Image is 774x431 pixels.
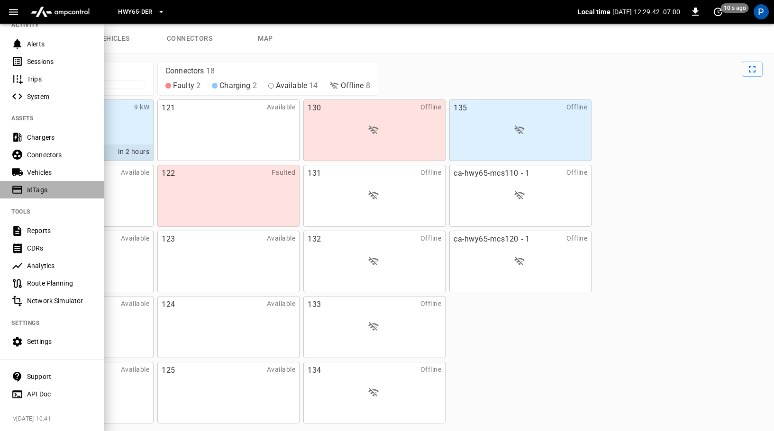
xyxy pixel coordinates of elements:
[27,243,93,253] div: CDRs
[754,4,769,19] div: profile-icon
[27,389,93,399] div: API Doc
[578,7,610,17] p: Local time
[27,168,93,177] div: Vehicles
[27,133,93,142] div: Chargers
[27,150,93,160] div: Connectors
[27,57,93,66] div: Sessions
[721,3,749,13] span: 10 s ago
[13,414,97,424] span: v [DATE] 10:41
[27,337,93,346] div: Settings
[118,7,152,18] span: HWY65-DER
[27,261,93,270] div: Analytics
[27,185,93,195] div: IdTags
[27,39,93,49] div: Alerts
[27,226,93,235] div: Reports
[710,4,726,19] button: set refresh interval
[27,92,93,101] div: System
[27,3,93,21] img: ampcontrol.io logo
[27,296,93,305] div: Network Simulator
[27,372,93,381] div: Support
[612,7,680,17] p: [DATE] 12:29:42 -07:00
[27,74,93,84] div: Trips
[27,278,93,288] div: Route Planning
